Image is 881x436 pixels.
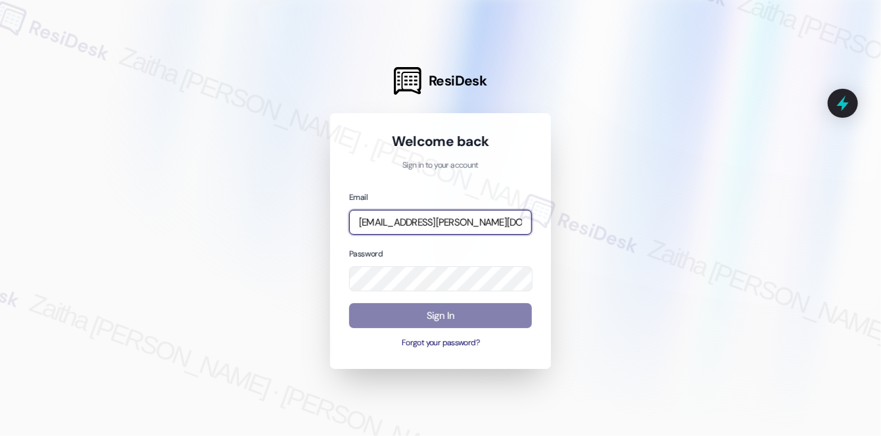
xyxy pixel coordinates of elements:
p: Sign in to your account [349,160,532,172]
h1: Welcome back [349,132,532,151]
input: name@example.com [349,210,532,235]
button: Sign In [349,303,532,329]
button: Forgot your password? [349,337,532,349]
label: Email [349,192,368,203]
label: Password [349,249,383,259]
span: ResiDesk [429,72,487,90]
img: ResiDesk Logo [394,67,421,95]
